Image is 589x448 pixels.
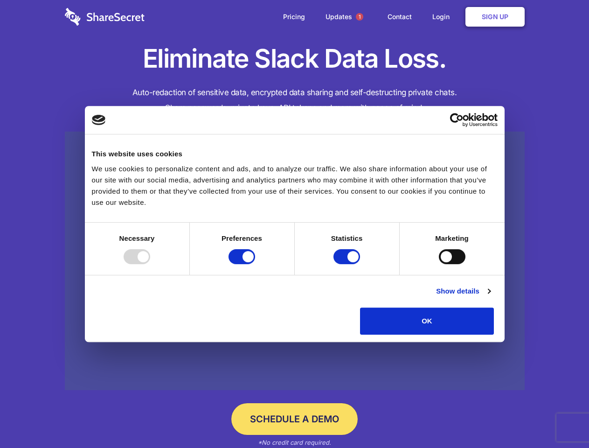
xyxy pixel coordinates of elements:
div: We use cookies to personalize content and ads, and to analyze our traffic. We also share informat... [92,163,498,208]
a: Contact [378,2,421,31]
a: Wistia video thumbnail [65,132,525,391]
h4: Auto-redaction of sensitive data, encrypted data sharing and self-destructing private chats. Shar... [65,85,525,116]
strong: Marketing [435,234,469,242]
em: *No credit card required. [258,439,331,446]
div: This website uses cookies [92,148,498,160]
button: OK [360,308,494,335]
img: logo [92,115,106,125]
a: Show details [436,286,490,297]
strong: Statistics [331,234,363,242]
strong: Preferences [222,234,262,242]
a: Pricing [274,2,314,31]
strong: Necessary [119,234,155,242]
a: Sign Up [465,7,525,27]
span: 1 [356,13,363,21]
a: Usercentrics Cookiebot - opens in a new window [416,113,498,127]
a: Schedule a Demo [231,403,358,435]
h1: Eliminate Slack Data Loss. [65,42,525,76]
img: logo-wordmark-white-trans-d4663122ce5f474addd5e946df7df03e33cb6a1c49d2221995e7729f52c070b2.svg [65,8,145,26]
a: Login [423,2,464,31]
